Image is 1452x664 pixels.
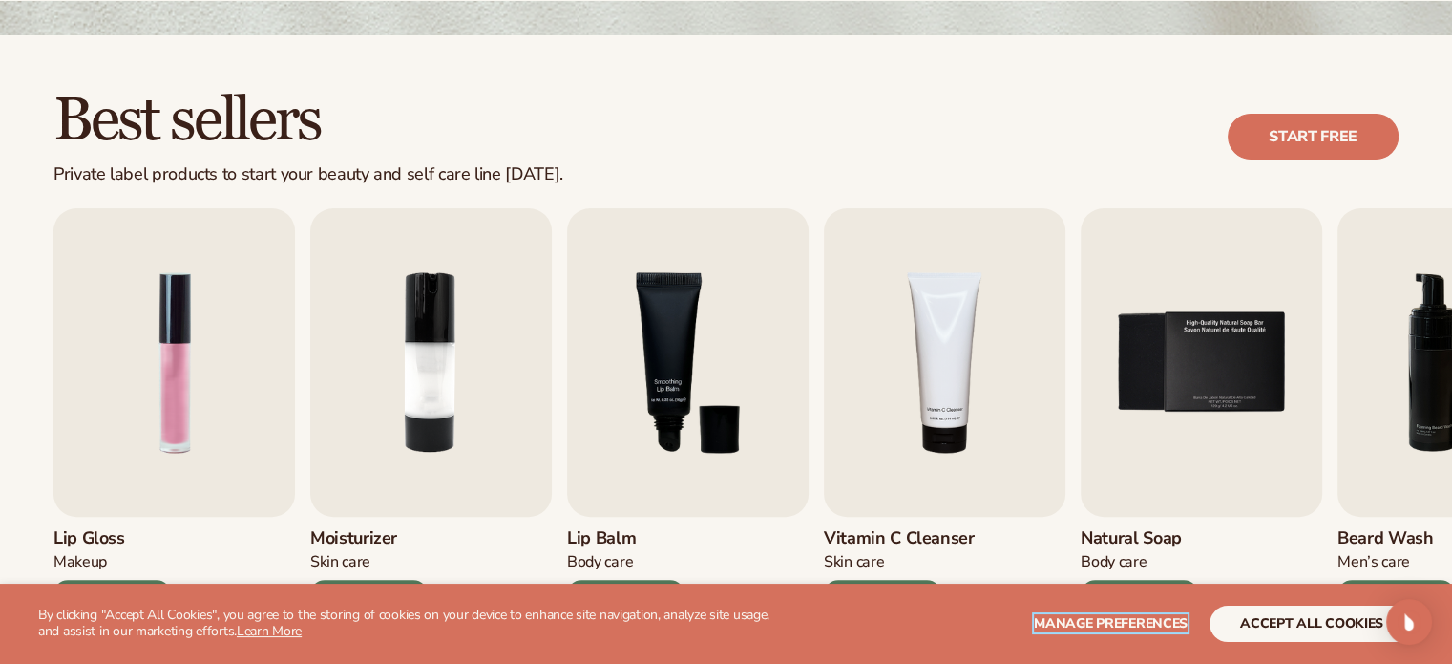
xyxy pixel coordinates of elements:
button: accept all cookies [1210,606,1414,642]
a: 3 / 9 [567,208,809,609]
h3: Vitamin C Cleanser [824,528,975,549]
h3: Natural Soap [1081,528,1198,549]
span: Manage preferences [1034,614,1188,632]
a: Start free [1228,114,1399,160]
a: 2 / 9 [310,208,552,609]
a: 4 / 9 [824,208,1065,609]
div: Skin Care [824,552,975,572]
div: Skin Care [310,552,428,572]
button: Manage preferences [1034,606,1188,642]
a: Learn More [237,622,302,640]
h3: Moisturizer [310,528,428,549]
div: $15 PROFIT [1081,580,1198,609]
div: Body Care [567,552,684,572]
h3: Lip Balm [567,528,684,549]
div: $21 PROFIT [824,580,941,609]
div: Open Intercom Messenger [1386,599,1432,645]
div: Makeup [53,552,171,572]
p: By clicking "Accept All Cookies", you agree to the storing of cookies on your device to enhance s... [38,608,791,640]
div: Body Care [1081,552,1198,572]
div: Private label products to start your beauty and self care line [DATE]. [53,164,563,185]
a: 1 / 9 [53,208,295,609]
div: $12 PROFIT [567,580,684,609]
a: 5 / 9 [1081,208,1322,609]
h3: Lip Gloss [53,528,171,549]
div: $17 PROFIT [310,580,428,609]
div: $16 PROFIT [53,580,171,609]
h2: Best sellers [53,89,563,153]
